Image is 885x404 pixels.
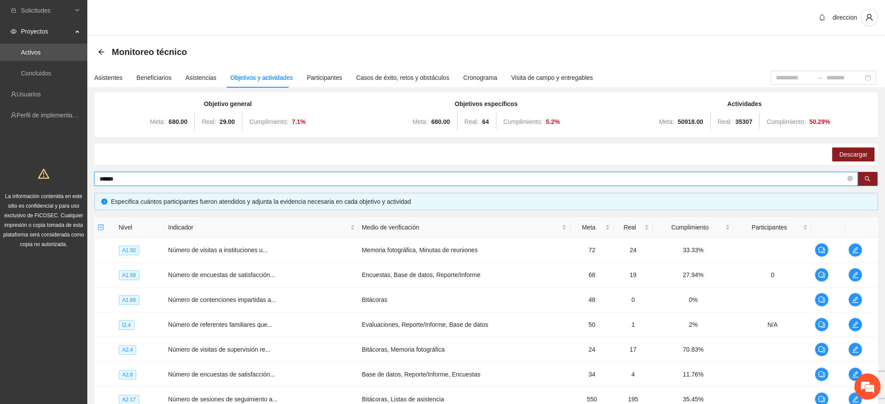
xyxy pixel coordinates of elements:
[848,293,862,307] button: edit
[849,271,862,278] span: edit
[21,49,41,56] a: Activos
[570,217,613,238] th: Meta
[574,223,603,232] span: Meta
[816,14,829,21] span: bell
[815,10,829,24] button: bell
[10,7,17,14] span: inbox
[653,312,733,337] td: 2%
[849,296,862,303] span: edit
[733,312,811,337] td: N/A
[653,238,733,263] td: 33.33%
[165,217,358,238] th: Indicador
[613,312,653,337] td: 1
[849,396,862,403] span: edit
[168,247,268,253] span: Número de visitas a instituciones u...
[358,217,571,238] th: Medio de verificación
[848,268,862,282] button: edit
[613,238,653,263] td: 24
[815,318,829,332] button: comment
[413,118,428,125] span: Meta:
[546,118,560,125] strong: 5.2 %
[815,243,829,257] button: comment
[848,243,862,257] button: edit
[168,371,275,378] span: Número de encuestas de satisfacción...
[735,118,752,125] strong: 35307
[482,118,489,125] strong: 64
[613,263,653,288] td: 19
[101,199,107,205] span: info-circle
[17,112,85,119] a: Perfil de implementadora
[864,176,871,183] span: search
[119,345,137,355] span: A2.4
[119,320,134,330] span: I2.4
[815,342,829,356] button: comment
[98,224,104,230] span: check-square
[848,318,862,332] button: edit
[847,176,853,181] span: close-circle
[833,14,857,21] span: direccion
[358,288,571,312] td: Bitácoras
[848,367,862,381] button: edit
[307,73,342,82] div: Participantes
[358,263,571,288] td: Encuestas, Base de datos, Reporte/Informe
[718,118,732,125] span: Real:
[137,73,172,82] div: Beneficiarios
[358,362,571,387] td: Base de datos, Reporte/Informe, Encuestas
[231,73,293,82] div: Objetivos y actividades
[857,172,878,186] button: search
[849,247,862,253] span: edit
[220,118,235,125] strong: 29.00
[150,118,165,125] span: Meta:
[455,100,518,107] strong: Objetivos específicos
[431,118,450,125] strong: 680.00
[653,288,733,312] td: 0%
[849,346,862,353] span: edit
[570,362,613,387] td: 34
[613,362,653,387] td: 4
[358,312,571,337] td: Evaluaciones, Reporte/Informe, Base de datos
[847,175,853,183] span: close-circle
[659,118,674,125] span: Meta:
[815,293,829,307] button: comment
[168,321,272,328] span: Número de referentes familiares que...
[570,263,613,288] td: 68
[653,263,733,288] td: 27.94%
[511,73,593,82] div: Visita de campo y entregables
[38,168,49,179] span: warning
[737,223,801,232] span: Participantes
[168,396,278,403] span: Número de sesiones de seguimiento a...
[570,337,613,362] td: 24
[861,14,878,21] span: user
[202,118,216,125] span: Real:
[10,28,17,34] span: eye
[617,223,643,232] span: Real
[849,321,862,328] span: edit
[816,74,823,81] span: to
[119,295,139,305] span: A1.69
[168,271,275,278] span: Número de encuestas de satisfacción...
[653,217,733,238] th: Cumplimiento
[115,217,165,238] th: Nivel
[733,217,811,238] th: Participantes
[848,342,862,356] button: edit
[112,45,187,59] span: Monitoreo técnico
[119,270,139,280] span: A1.59
[94,73,123,82] div: Asistentes
[653,337,733,362] td: 70.83%
[17,91,41,98] a: Usuarios
[861,9,878,26] button: user
[815,367,829,381] button: comment
[465,118,479,125] span: Real:
[21,2,72,19] span: Solicitudes
[21,70,51,77] a: Concluidos
[358,238,571,263] td: Memoria fotográfica, Minutas de reuniones
[119,246,139,255] span: A1.50
[356,73,449,82] div: Casos de éxito, retos y obstáculos
[204,100,252,107] strong: Objetivo general
[678,118,703,125] strong: 50918.00
[249,118,288,125] span: Cumplimiento:
[21,23,72,40] span: Proyectos
[503,118,542,125] span: Cumplimiento:
[168,346,270,353] span: Número de visitas de supervisión re...
[613,337,653,362] td: 17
